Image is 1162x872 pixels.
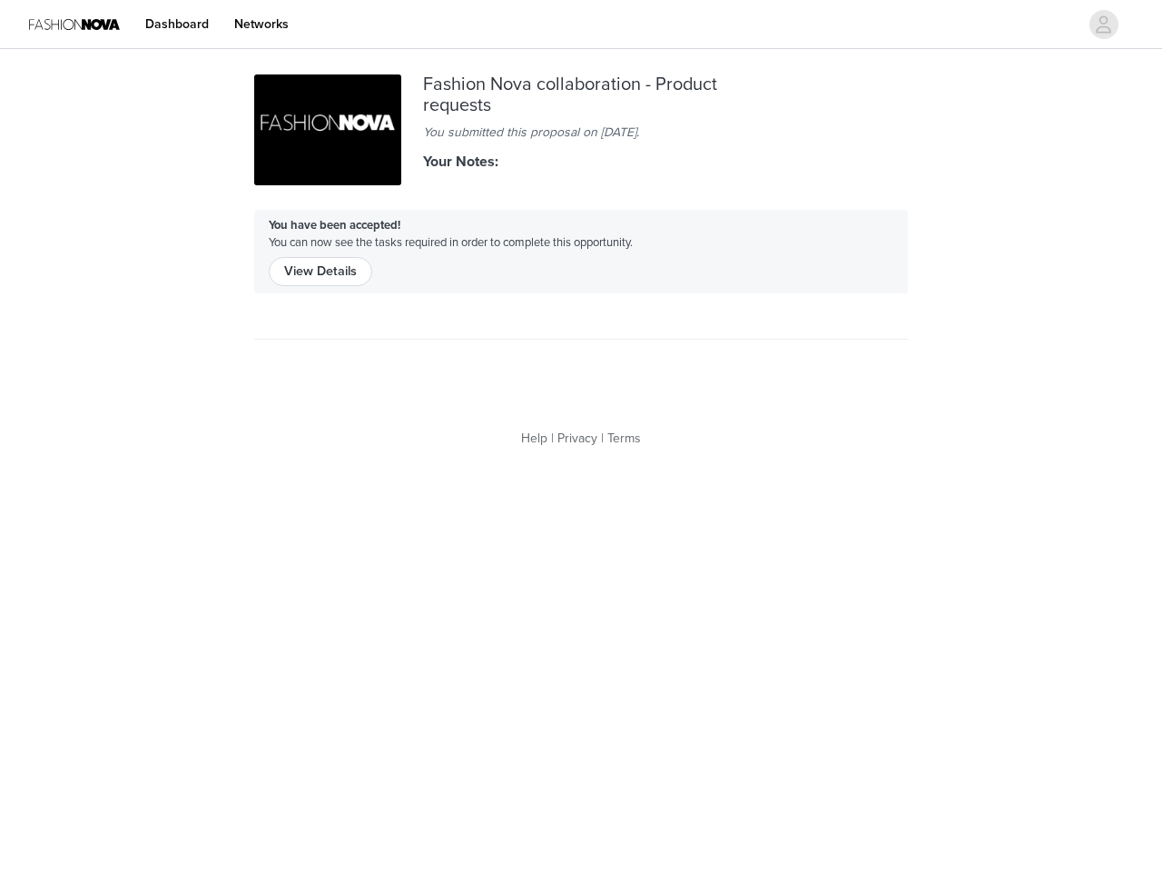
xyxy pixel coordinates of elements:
[423,123,739,142] div: You submitted this proposal on [DATE].
[423,74,739,115] div: Fashion Nova collaboration - Product requests
[551,431,554,446] span: |
[254,74,401,185] img: 44cc05be-882a-49bd-a7fd-05fd344e62ba.jpg
[423,153,498,171] strong: Your Notes:
[223,4,300,45] a: Networks
[254,210,908,293] div: You can now see the tasks required in order to complete this opportunity.
[269,218,400,233] strong: You have been accepted!
[269,257,372,286] button: View Details
[134,4,220,45] a: Dashboard
[607,431,641,446] a: Terms
[521,431,547,446] a: Help
[29,4,120,45] img: Fashion Nova Logo
[1095,10,1112,39] div: avatar
[269,258,372,272] a: View Details
[601,431,604,446] span: |
[557,431,597,446] a: Privacy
